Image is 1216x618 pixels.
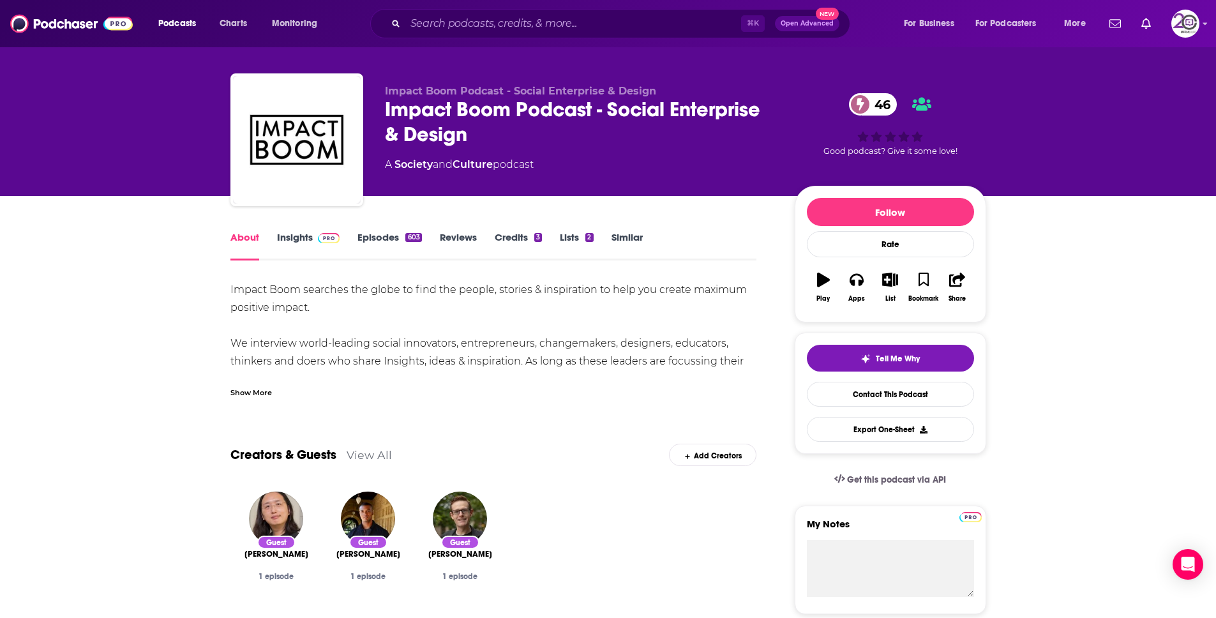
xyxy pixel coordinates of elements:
[823,146,957,156] span: Good podcast? Give it some love!
[453,158,493,170] a: Culture
[908,295,938,303] div: Bookmark
[241,572,312,581] div: 1 episode
[10,11,133,36] img: Podchaser - Follow, Share and Rate Podcasts
[211,13,255,34] a: Charts
[336,549,400,559] a: Durell Coleman
[775,16,839,31] button: Open AdvancedNew
[585,233,593,242] div: 2
[807,264,840,310] button: Play
[904,15,954,33] span: For Business
[816,295,830,303] div: Play
[405,13,741,34] input: Search podcasts, credits, & more...
[862,93,897,116] span: 46
[807,382,974,407] a: Contact This Podcast
[405,233,421,242] div: 603
[560,231,593,260] a: Lists2
[1055,13,1102,34] button: open menu
[277,231,340,260] a: InsightsPodchaser Pro
[424,572,496,581] div: 1 episode
[1136,13,1156,34] a: Show notifications dropdown
[873,264,906,310] button: List
[781,20,834,27] span: Open Advanced
[849,93,897,116] a: 46
[249,492,303,546] img: Audrey Tang
[230,231,259,260] a: About
[428,549,492,559] span: [PERSON_NAME]
[907,264,940,310] button: Bookmark
[1171,10,1199,38] button: Show profile menu
[318,233,340,243] img: Podchaser Pro
[230,281,757,388] div: Impact Boom searches the globe to find the people, stories & inspiration to help you create maxim...
[333,572,404,581] div: 1 episode
[807,231,974,257] div: Rate
[816,8,839,20] span: New
[357,231,421,260] a: Episodes603
[385,85,656,97] span: Impact Boom Podcast - Social Enterprise & Design
[848,295,865,303] div: Apps
[807,518,974,540] label: My Notes
[534,233,542,242] div: 3
[840,264,873,310] button: Apps
[382,9,862,38] div: Search podcasts, credits, & more...
[824,464,957,495] a: Get this podcast via API
[612,231,643,260] a: Similar
[876,354,920,364] span: Tell Me Why
[847,474,946,485] span: Get this podcast via API
[1064,15,1086,33] span: More
[394,158,433,170] a: Society
[975,15,1037,33] span: For Podcasters
[959,510,982,522] a: Pro website
[220,15,247,33] span: Charts
[795,85,986,164] div: 46Good podcast? Give it some love!
[257,536,296,549] div: Guest
[1173,549,1203,580] div: Open Intercom Messenger
[1171,10,1199,38] span: Logged in as kvolz
[959,512,982,522] img: Podchaser Pro
[341,492,395,546] img: Durell Coleman
[385,157,534,172] div: A podcast
[230,447,336,463] a: Creators & Guests
[807,345,974,372] button: tell me why sparkleTell Me Why
[347,448,392,462] a: View All
[244,549,308,559] a: Audrey Tang
[433,492,487,546] img: Julian O'Shea
[428,549,492,559] a: Julian O'Shea
[940,264,973,310] button: Share
[233,76,361,204] img: Impact Boom Podcast - Social Enterprise & Design
[158,15,196,33] span: Podcasts
[336,549,400,559] span: [PERSON_NAME]
[495,231,542,260] a: Credits3
[244,549,308,559] span: [PERSON_NAME]
[441,536,479,549] div: Guest
[807,198,974,226] button: Follow
[885,295,896,303] div: List
[272,15,317,33] span: Monitoring
[860,354,871,364] img: tell me why sparkle
[807,417,974,442] button: Export One-Sheet
[263,13,334,34] button: open menu
[149,13,213,34] button: open menu
[433,158,453,170] span: and
[949,295,966,303] div: Share
[895,13,970,34] button: open menu
[349,536,387,549] div: Guest
[669,444,756,466] div: Add Creators
[1104,13,1126,34] a: Show notifications dropdown
[1171,10,1199,38] img: User Profile
[741,15,765,32] span: ⌘ K
[440,231,477,260] a: Reviews
[967,13,1055,34] button: open menu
